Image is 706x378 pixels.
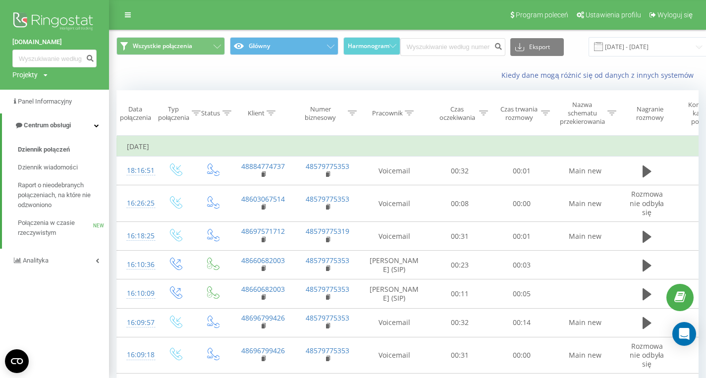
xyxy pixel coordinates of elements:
[133,42,192,50] span: Wszystkie połączenia
[510,38,564,56] button: Eksport
[491,308,553,337] td: 00:14
[5,349,29,373] button: Open CMP widget
[630,341,664,369] span: Rozmowa nie odbyła się
[400,38,505,56] input: Wyszukiwanie według numeru
[241,256,285,265] a: 48660682003
[18,98,72,105] span: Panel Informacyjny
[491,279,553,308] td: 00:05
[437,105,477,122] div: Czas oczekiwania
[429,185,491,222] td: 00:08
[12,70,38,80] div: Projekty
[127,161,147,180] div: 18:16:51
[18,218,93,238] span: Połączenia w czasie rzeczywistym
[127,194,147,213] div: 16:26:25
[491,222,553,251] td: 00:01
[348,43,389,50] span: Harmonogram
[127,255,147,274] div: 16:10:36
[18,159,109,176] a: Dziennik wiadomości
[18,145,70,155] span: Dziennik połączeń
[306,256,349,265] a: 48579775353
[18,180,104,210] span: Raport o nieodebranych połączeniach, na które nie odzwoniono
[360,157,429,185] td: Voicemail
[560,101,605,126] div: Nazwa schematu przekierowania
[12,37,97,47] a: [DOMAIN_NAME]
[429,222,491,251] td: 00:31
[18,141,109,159] a: Dziennik połączeń
[429,251,491,279] td: 00:23
[2,113,109,137] a: Centrum obsługi
[360,337,429,374] td: Voicemail
[127,226,147,246] div: 16:18:25
[360,222,429,251] td: Voicemail
[241,346,285,355] a: 48696799426
[491,337,553,374] td: 00:00
[360,251,429,279] td: [PERSON_NAME] (SIP)
[626,105,674,122] div: Nagranie rozmowy
[429,308,491,337] td: 00:32
[429,157,491,185] td: 00:32
[553,308,617,337] td: Main new
[230,37,338,55] button: Główny
[306,162,349,171] a: 48579775353
[23,257,49,264] span: Analityka
[306,284,349,294] a: 48579775353
[241,226,285,236] a: 48697571712
[241,284,285,294] a: 48660682003
[306,346,349,355] a: 48579775353
[501,70,699,80] a: Kiedy dane mogą różnić się od danych z innych systemów
[127,345,147,365] div: 16:09:18
[24,121,71,129] span: Centrum obsługi
[553,157,617,185] td: Main new
[672,322,696,346] div: Open Intercom Messenger
[491,185,553,222] td: 00:00
[499,105,539,122] div: Czas trwania rozmowy
[553,185,617,222] td: Main new
[372,109,402,117] div: Pracownik
[295,105,346,122] div: Numer biznesowy
[18,176,109,214] a: Raport o nieodebranych połączeniach, na które nie odzwoniono
[247,109,264,117] div: Klient
[241,313,285,323] a: 48696799426
[306,313,349,323] a: 48579775353
[241,194,285,204] a: 48603067514
[18,162,78,172] span: Dziennik wiadomości
[241,162,285,171] a: 48884774737
[429,279,491,308] td: 00:11
[343,37,400,55] button: Harmonogram
[360,279,429,308] td: [PERSON_NAME] (SIP)
[586,11,641,19] span: Ustawienia profilu
[158,105,189,122] div: Typ połączenia
[127,284,147,303] div: 16:10:09
[516,11,568,19] span: Program poleceń
[201,109,220,117] div: Status
[657,11,693,19] span: Wyloguj się
[306,194,349,204] a: 48579775353
[553,337,617,374] td: Main new
[360,308,429,337] td: Voicemail
[127,313,147,332] div: 16:09:57
[630,189,664,216] span: Rozmowa nie odbyła się
[306,226,349,236] a: 48579775319
[12,50,97,67] input: Wyszukiwanie według numeru
[18,214,109,242] a: Połączenia w czasie rzeczywistymNEW
[429,337,491,374] td: 00:31
[553,222,617,251] td: Main new
[360,185,429,222] td: Voicemail
[116,37,225,55] button: Wszystkie połączenia
[491,157,553,185] td: 00:01
[491,251,553,279] td: 00:03
[12,10,97,35] img: Ringostat logo
[117,105,154,122] div: Data połączenia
